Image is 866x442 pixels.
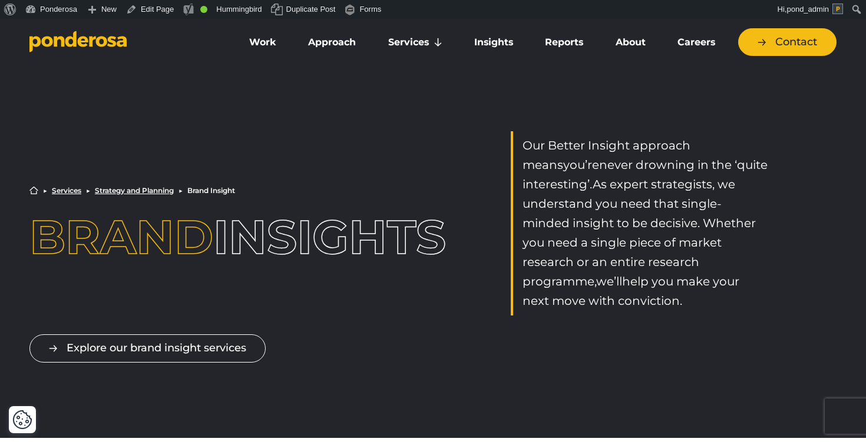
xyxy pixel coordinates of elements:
[29,186,38,195] a: Home
[461,30,527,55] a: Insights
[664,30,729,55] a: Careers
[523,138,690,172] span: Our Better Insight approach means
[375,30,456,55] a: Services
[29,214,355,261] h1: insights
[187,187,235,194] li: Brand Insight
[786,5,829,14] span: pond_admin
[29,334,266,362] a: Explore our brand insight services
[12,410,32,430] img: Revisit consent button
[587,177,593,191] span: ’.
[295,30,369,55] a: Approach
[29,208,213,265] span: Brand
[29,31,218,54] a: Go to homepage
[738,28,837,56] a: Contact
[95,187,174,194] a: Strategy and Planning
[236,30,290,55] a: Work
[523,158,768,191] span: never drowning in the ‘quite interesting
[523,177,756,288] span: As expert strategists, we understand you need that single-minded insight to be decisive. Whether ...
[12,410,32,430] button: Cookie Settings
[200,6,207,13] div: Good
[601,30,659,55] a: About
[531,30,597,55] a: Reports
[596,274,622,288] span: we’ll
[86,187,90,194] li: ▶︎
[179,187,183,194] li: ▶︎
[563,158,599,172] span: you’re
[523,274,739,308] span: help you make your next move with conviction.
[43,187,47,194] li: ▶︎
[52,187,81,194] a: Services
